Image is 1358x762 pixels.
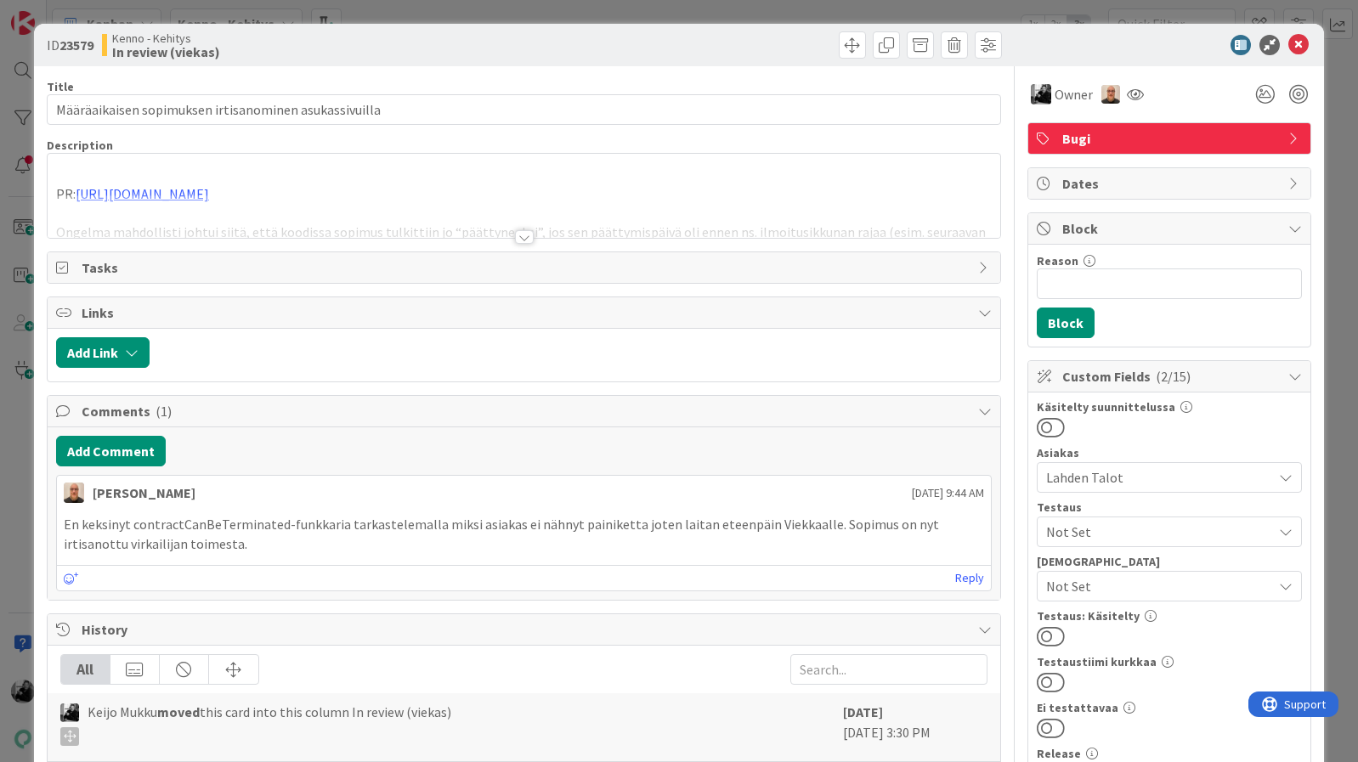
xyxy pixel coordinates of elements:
[1037,447,1302,459] div: Asiakas
[47,79,74,94] label: Title
[47,35,93,55] span: ID
[82,257,970,278] span: Tasks
[88,702,451,746] span: Keijo Mukku this card into this column In review (viekas)
[1156,368,1191,385] span: ( 2/15 )
[1037,401,1302,413] div: Käsitelty suunnittelussa
[156,403,172,420] span: ( 1 )
[1062,128,1280,149] span: Bugi
[1101,85,1120,104] img: MK
[112,45,220,59] b: In review (viekas)
[1037,656,1302,668] div: Testaustiimi kurkkaa
[60,703,79,722] img: KM
[955,567,984,589] a: Reply
[36,3,77,23] span: Support
[1037,501,1302,513] div: Testaus
[64,483,84,503] img: MK
[82,401,970,421] span: Comments
[47,138,113,153] span: Description
[790,654,987,685] input: Search...
[59,37,93,54] b: 23579
[1046,522,1272,542] span: Not Set
[1037,748,1302,759] div: Release
[1037,702,1302,714] div: Ei testattavaa
[76,185,209,202] a: [URL][DOMAIN_NAME]
[1062,218,1280,239] span: Block
[1037,308,1095,338] button: Block
[82,302,970,323] span: Links
[1037,610,1302,622] div: Testaus: Käsitelty
[843,702,987,753] div: [DATE] 3:30 PM
[61,655,110,684] div: All
[843,703,883,720] b: [DATE]
[1037,556,1302,567] div: [DEMOGRAPHIC_DATA]
[1062,173,1280,194] span: Dates
[1062,366,1280,387] span: Custom Fields
[1037,253,1078,268] label: Reason
[56,436,166,466] button: Add Comment
[82,619,970,640] span: History
[1046,467,1272,488] span: Lahden Talot
[1055,84,1093,104] span: Owner
[56,337,150,368] button: Add Link
[47,94,1001,125] input: type card name here...
[112,31,220,45] span: Kenno - Kehitys
[1046,576,1272,596] span: Not Set
[1031,84,1051,104] img: KM
[93,483,195,503] div: [PERSON_NAME]
[64,515,984,553] p: En keksinyt contractCanBeTerminated-funkkaria tarkastelemalla miksi asiakas ei nähnyt painiketta ...
[912,484,984,502] span: [DATE] 9:44 AM
[157,703,200,720] b: moved
[56,184,992,204] p: PR:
